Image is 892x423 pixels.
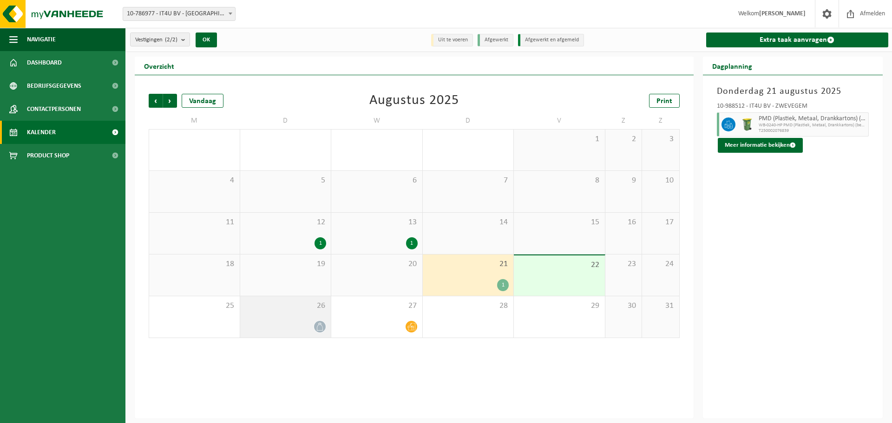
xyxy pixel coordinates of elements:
[336,259,418,269] span: 20
[518,34,584,46] li: Afgewerkt en afgemeld
[154,259,235,269] span: 18
[610,217,637,228] span: 16
[610,259,637,269] span: 23
[518,301,600,311] span: 29
[336,176,418,186] span: 6
[649,94,680,108] a: Print
[518,260,600,270] span: 22
[427,217,509,228] span: 14
[703,57,761,75] h2: Dagplanning
[336,301,418,311] span: 27
[27,74,81,98] span: Bedrijfsgegevens
[759,123,866,128] span: WB-0240-HP PMD (Plastiek, Metaal, Drankkartons) (bedrijven)
[647,176,674,186] span: 10
[718,138,803,153] button: Meer informatie bekijken
[149,112,240,129] td: M
[610,301,637,311] span: 30
[656,98,672,105] span: Print
[518,217,600,228] span: 15
[135,33,177,47] span: Vestigingen
[518,176,600,186] span: 8
[245,301,327,311] span: 26
[135,57,184,75] h2: Overzicht
[406,237,418,249] div: 1
[427,176,509,186] span: 7
[240,112,332,129] td: D
[245,259,327,269] span: 19
[647,217,674,228] span: 17
[740,117,754,131] img: WB-0240-HPE-GN-51
[423,112,514,129] td: D
[130,33,190,46] button: Vestigingen(2/2)
[154,176,235,186] span: 4
[163,94,177,108] span: Volgende
[27,51,62,74] span: Dashboard
[27,144,69,167] span: Product Shop
[706,33,889,47] a: Extra taak aanvragen
[642,112,679,129] td: Z
[427,259,509,269] span: 21
[647,301,674,311] span: 31
[759,128,866,134] span: T250002076839
[123,7,235,20] span: 10-786977 - IT4U BV - RUMBEKE
[717,103,869,112] div: 10-988512 - IT4U BV - ZWEVEGEM
[154,301,235,311] span: 25
[196,33,217,47] button: OK
[165,37,177,43] count: (2/2)
[478,34,513,46] li: Afgewerkt
[245,217,327,228] span: 12
[759,115,866,123] span: PMD (Plastiek, Metaal, Drankkartons) (bedrijven)
[245,176,327,186] span: 5
[647,134,674,144] span: 3
[647,259,674,269] span: 24
[336,217,418,228] span: 13
[27,98,81,121] span: Contactpersonen
[518,134,600,144] span: 1
[149,94,163,108] span: Vorige
[331,112,423,129] td: W
[123,7,236,21] span: 10-786977 - IT4U BV - RUMBEKE
[27,121,56,144] span: Kalender
[182,94,223,108] div: Vandaag
[427,301,509,311] span: 28
[759,10,806,17] strong: [PERSON_NAME]
[717,85,869,98] h3: Donderdag 21 augustus 2025
[497,279,509,291] div: 1
[610,134,637,144] span: 2
[27,28,56,51] span: Navigatie
[610,176,637,186] span: 9
[315,237,326,249] div: 1
[369,94,459,108] div: Augustus 2025
[514,112,605,129] td: V
[431,34,473,46] li: Uit te voeren
[154,217,235,228] span: 11
[605,112,643,129] td: Z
